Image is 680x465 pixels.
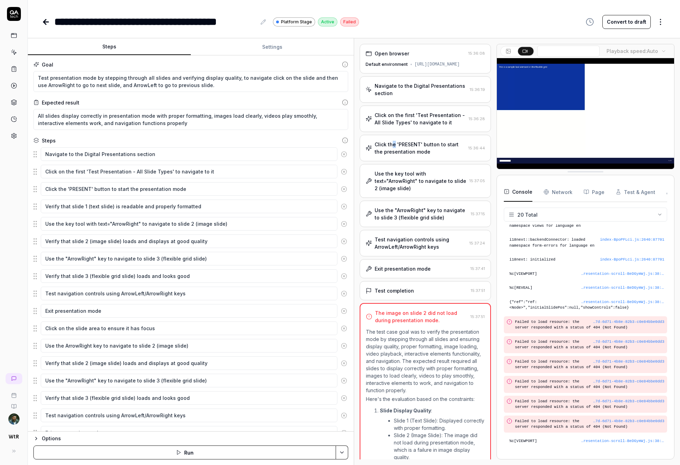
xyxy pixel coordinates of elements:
[593,339,664,345] button: …7d-6d71-4b8e-82b3-c0e84bbe0dd3
[581,438,664,444] button: …resentation-scroll-BeDGymWj.js:38:30005
[337,374,351,388] button: Remove step
[515,418,664,430] pre: Failed to load resource: the server responded with a status of 404 (Not Found)
[375,82,467,97] div: Navigate to the Digital Presentations section
[380,407,485,414] p: :
[469,116,485,121] time: 15:36:28
[42,434,348,443] div: Options
[375,141,466,155] div: Click the 'PRESENT' button to start the presentation mode
[509,271,664,277] pre: %c[VIEWPORT]
[33,339,348,353] div: Suggestions
[375,111,466,126] div: Click on the first 'Test Presentation - All Slide Types' to navigate to it
[366,61,408,68] div: Default environment
[509,237,664,248] pre: i18next::backendConnector: loaded namespace form-errors for language en
[380,408,431,413] strong: Slide Display Quality
[581,299,664,305] button: …resentation-scroll-BeDGymWj.js:38:28846
[33,391,348,405] div: Suggestions
[337,269,351,283] button: Remove step
[337,321,351,335] button: Remove step
[33,286,348,301] div: Suggestions
[33,445,336,459] button: Run
[3,425,25,444] button: Walk the Room Logo
[468,51,485,56] time: 15:36:08
[581,285,664,291] div: …resentation-scroll-BeDGymWj.js : 38 : 28797
[33,356,348,371] div: Suggestions
[593,398,664,404] button: …7d-6d71-4b8e-82b3-c0e84bbe0dd3
[600,237,664,243] button: index-BpoPFLci.js:2640:87701
[607,47,658,55] div: Playback speed:
[581,299,664,305] div: …resentation-scroll-BeDGymWj.js : 38 : 28846
[509,257,664,263] pre: i18next: initialized
[415,61,460,68] div: [URL][DOMAIN_NAME]
[33,147,348,162] div: Suggestions
[584,182,604,202] button: Page
[509,285,664,291] pre: %c[REVEAL]
[600,237,664,243] div: index-BpoPFLci.js : 2640 : 87701
[42,137,56,144] div: Steps
[515,379,664,390] pre: Failed to load resource: the server responded with a status of 404 (Not Found)
[470,87,485,92] time: 15:36:19
[581,285,664,291] button: …resentation-scroll-BeDGymWj.js:38:28797
[471,211,485,216] time: 15:37:15
[366,395,485,403] p: Here's the evaluation based on the constraints:
[281,19,312,25] span: Platform Stage
[469,241,485,246] time: 15:37:24
[469,178,485,183] time: 15:37:05
[337,165,351,179] button: Remove step
[593,379,664,385] button: …7d-6d71-4b8e-82b3-c0e84bbe0dd3
[33,234,348,249] div: Suggestions
[33,408,348,423] div: Suggestions
[471,288,485,293] time: 15:37:51
[515,319,664,331] pre: Failed to load resource: the server responded with a status of 404 (Not Found)
[3,387,25,398] a: Book a call with us
[8,430,20,443] img: Walk the Room Logo
[33,251,348,266] div: Suggestions
[394,432,485,461] li: Slide 2 (Image Slide): The image did not load during presentation mode, which is a failure in ima...
[191,39,354,55] button: Settings
[337,391,351,405] button: Remove step
[33,164,348,179] div: Suggestions
[337,287,351,301] button: Remove step
[509,299,664,311] pre: {"ref":"ref: <Node>","initialSlidePos":null,"showControls":false}
[6,373,22,384] a: New conversation
[515,339,664,350] pre: Failed to load resource: the server responded with a status of 404 (Not Found)
[28,39,191,55] button: Steps
[337,182,351,196] button: Remove step
[42,61,53,68] div: Goal
[33,426,348,440] div: Suggestions
[616,182,655,202] button: Test & Agent
[593,418,664,424] button: …7d-6d71-4b8e-82b3-c0e84bbe0dd3
[318,17,337,26] div: Active
[337,147,351,161] button: Remove step
[375,287,414,294] div: Test completion
[600,257,664,263] button: index-BpoPFLci.js:2640:87701
[375,309,468,324] div: The image on slide 2 did not load during presentation mode.
[340,17,359,26] div: Failed
[515,398,664,410] pre: Failed to load resource: the server responded with a status of 404 (Not Found)
[581,438,664,444] div: …resentation-scroll-BeDGymWj.js : 38 : 30005
[337,217,351,231] button: Remove step
[375,236,467,250] div: Test navigation controls using ArrowLeft/ArrowRight keys
[337,409,351,423] button: Remove step
[337,252,351,266] button: Remove step
[504,182,532,202] button: Console
[509,438,664,444] pre: %c[VIEWPORT]
[33,373,348,388] div: Suggestions
[8,413,19,425] img: 75f6fef8-52cc-4fe8-8a00-cf9dc34b9be0.jpg
[337,339,351,353] button: Remove step
[33,434,348,443] button: Options
[3,398,25,409] a: Documentation
[375,265,431,272] div: Exit presentation mode
[581,15,598,29] button: View version history
[581,271,664,277] button: …resentation-scroll-BeDGymWj.js:38:29644
[337,200,351,214] button: Remove step
[593,319,664,325] div: …7d-6d71-4b8e-82b3-c0e84bbe0dd3
[593,359,664,365] button: …7d-6d71-4b8e-82b3-c0e84bbe0dd3
[33,304,348,318] div: Suggestions
[375,170,467,192] div: Use the key tool with text="ArrowRight" to navigate to slide 2 (image slide)
[602,15,651,29] button: Convert to draft
[33,217,348,231] div: Suggestions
